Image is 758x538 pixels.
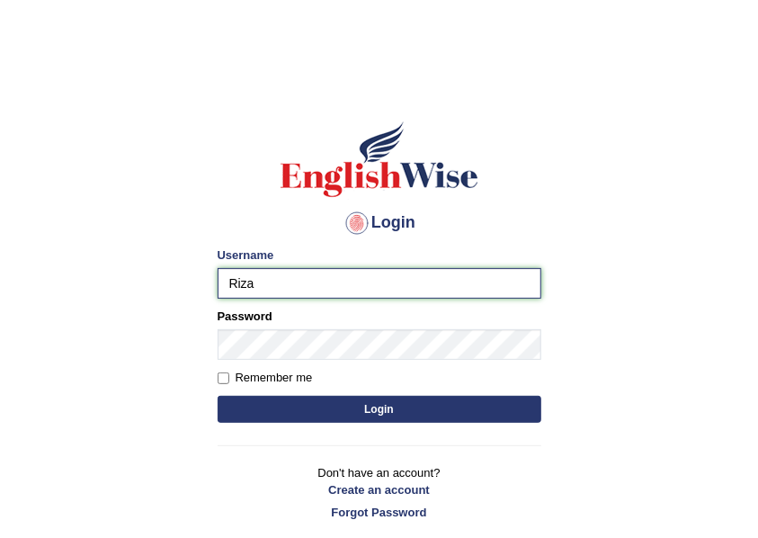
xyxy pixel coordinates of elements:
[218,464,541,520] p: Don't have an account?
[218,209,541,238] h4: Login
[218,308,272,325] label: Password
[218,369,313,387] label: Remember me
[218,247,274,264] label: Username
[218,372,229,384] input: Remember me
[218,396,541,423] button: Login
[218,504,541,521] a: Forgot Password
[218,481,541,498] a: Create an account
[277,119,482,200] img: Logo of English Wise sign in for intelligent practice with AI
